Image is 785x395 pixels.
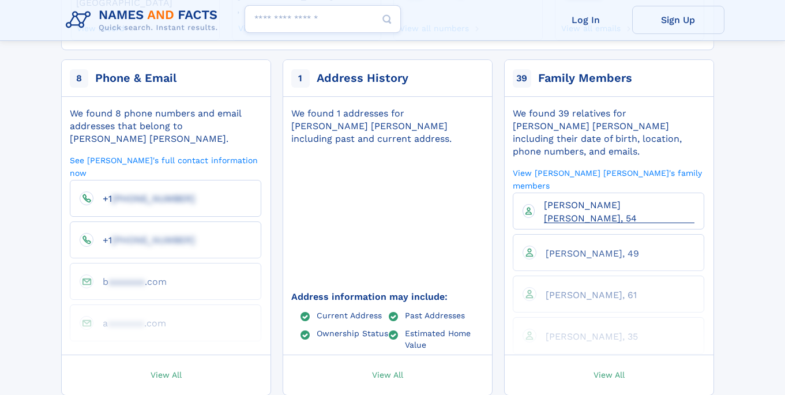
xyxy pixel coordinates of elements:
[513,107,704,158] div: We found 39 relatives for [PERSON_NAME] [PERSON_NAME] including their date of birth, location, ph...
[95,70,176,86] div: Phone & Email
[70,107,261,145] div: We found 8 phone numbers and email addresses that belong to [PERSON_NAME] [PERSON_NAME].
[546,289,637,300] span: [PERSON_NAME], 61
[61,5,227,36] img: Logo Names and Facts
[594,369,625,379] span: View All
[93,276,167,287] a: baaaaaaa.com
[277,355,498,395] a: View All
[632,6,724,34] a: Sign Up
[536,247,639,258] a: [PERSON_NAME], 49
[93,193,195,204] a: +1[PHONE_NUMBER]
[291,69,310,88] span: 1
[56,355,276,395] a: View All
[317,328,388,337] a: Ownership Status
[112,193,195,204] span: [PHONE_NUMBER]
[291,291,483,303] div: Address information may include:
[151,369,182,379] span: View All
[317,70,408,86] div: Address History
[112,235,195,246] span: [PHONE_NUMBER]
[538,70,632,86] div: Family Members
[93,317,166,328] a: aaaaaaaa.com
[272,122,502,314] img: Map with markers on addresses Ranjith Balasubramaniam Suresh
[291,107,483,145] div: We found 1 addresses for [PERSON_NAME] [PERSON_NAME] including past and current address.
[70,69,88,88] span: 8
[540,6,632,34] a: Log In
[513,167,704,191] a: View [PERSON_NAME] [PERSON_NAME]'s family members
[372,369,403,379] span: View All
[499,355,719,395] a: View All
[536,289,637,300] a: [PERSON_NAME], 61
[513,69,531,88] span: 39
[546,331,638,342] span: [PERSON_NAME], 35
[108,318,144,329] span: aaaaaaa
[373,5,401,33] button: Search Button
[535,199,694,223] a: [PERSON_NAME] [PERSON_NAME], 54
[546,248,639,259] span: [PERSON_NAME], 49
[93,234,195,245] a: +1[PHONE_NUMBER]
[245,5,401,33] input: search input
[70,155,261,178] a: See [PERSON_NAME]'s full contact information now
[405,310,465,319] a: Past Addresses
[108,276,145,287] span: aaaaaaa
[317,310,382,319] a: Current Address
[405,328,483,349] a: Estimated Home Value
[544,200,637,223] span: [PERSON_NAME] [PERSON_NAME], 54
[536,330,638,341] a: [PERSON_NAME], 35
